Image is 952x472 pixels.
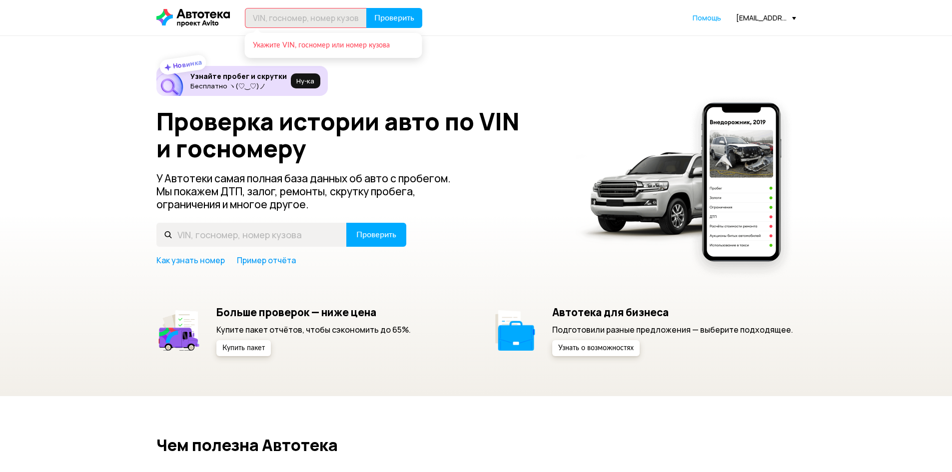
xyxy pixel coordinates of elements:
span: Узнать о возможностях [558,345,634,352]
p: У Автотеки самая полная база данных об авто с пробегом. Мы покажем ДТП, залог, ремонты, скрутку п... [156,172,467,211]
div: Укажите VIN, госномер или номер кузова [253,41,412,50]
span: Проверить [356,231,396,239]
h2: Чем полезна Автотека [156,436,796,454]
h5: Больше проверок — ниже цена [216,306,411,319]
button: Проверить [366,8,422,28]
p: Купите пакет отчётов, чтобы сэкономить до 65%. [216,324,411,335]
strong: Новинка [172,57,202,70]
span: Проверить [374,14,414,22]
button: Купить пакет [216,340,271,356]
span: Помощь [693,13,721,22]
h5: Автотека для бизнеса [552,306,793,319]
div: [EMAIL_ADDRESS][DOMAIN_NAME] [736,13,796,22]
a: Помощь [693,13,721,23]
span: Ну‑ка [296,77,314,85]
button: Узнать о возможностях [552,340,640,356]
input: VIN, госномер, номер кузова [156,223,347,247]
p: Бесплатно ヽ(♡‿♡)ノ [190,82,287,90]
span: Купить пакет [222,345,265,352]
input: VIN, госномер, номер кузова [245,8,367,28]
h1: Проверка истории авто по VIN и госномеру [156,108,563,162]
a: Пример отчёта [237,255,296,266]
p: Подготовили разные предложения — выберите подходящее. [552,324,793,335]
a: Как узнать номер [156,255,225,266]
button: Проверить [346,223,406,247]
h6: Узнайте пробег и скрутки [190,72,287,81]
